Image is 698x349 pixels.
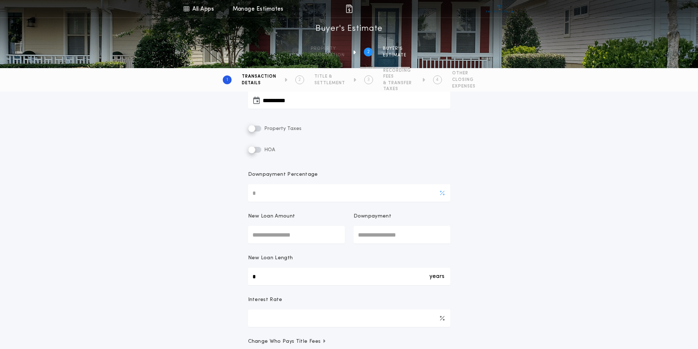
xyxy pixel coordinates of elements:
[248,255,293,262] p: New Loan Length
[383,68,414,79] span: RECORDING FEES
[226,77,228,83] h2: 1
[248,213,295,220] p: New Loan Amount
[367,77,370,83] h2: 3
[429,268,444,285] div: years
[486,5,513,12] img: vs-icon
[383,46,406,52] span: BUYER'S
[315,23,383,35] h1: Buyer's Estimate
[436,77,439,83] h2: 4
[345,4,354,13] img: img
[311,46,345,52] span: Property
[367,49,370,55] h2: 2
[248,338,450,345] button: Change Who Pays Title Fees
[383,52,406,58] span: ESTIMATE
[242,74,276,79] span: TRANSACTION
[263,147,275,153] span: HOA
[248,171,318,178] p: Downpayment Percentage
[298,77,301,83] h2: 2
[263,126,302,131] span: Property Taxes
[383,80,414,92] span: & TRANSFER TAXES
[314,74,345,79] span: TITLE &
[452,70,476,76] span: OTHER
[248,226,345,244] input: New Loan Amount
[354,226,450,244] input: Downpayment
[311,52,345,58] span: information
[354,213,392,220] p: Downpayment
[248,296,282,304] p: Interest Rate
[452,83,476,89] span: EXPENSES
[452,77,476,83] span: CLOSING
[248,184,450,202] input: Downpayment Percentage
[248,338,327,345] span: Change Who Pays Title Fees
[248,309,450,327] input: Interest Rate
[242,80,276,86] span: DETAILS
[314,80,345,86] span: SETTLEMENT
